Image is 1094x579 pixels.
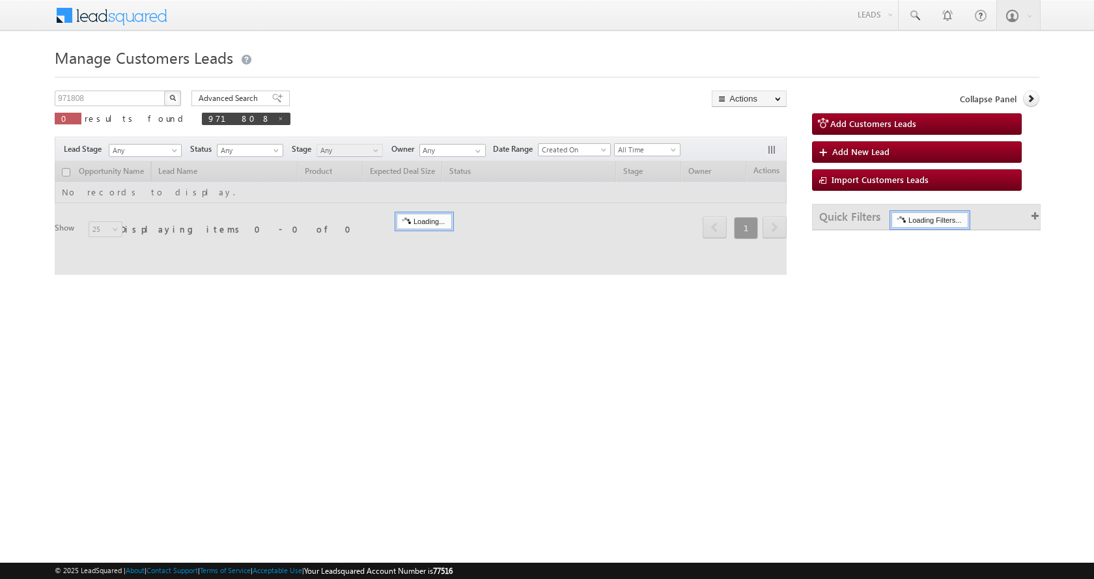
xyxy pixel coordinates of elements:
span: 77516 [433,566,453,576]
span: Stage [292,143,316,155]
a: Acceptable Use [253,566,302,574]
a: Any [109,144,182,157]
span: Import Customers Leads [832,174,929,185]
span: All Time [615,144,677,156]
a: Contact Support [147,566,198,574]
span: Status [190,143,217,155]
div: Loading... [397,214,452,229]
span: Created On [539,144,606,156]
span: Add Customers Leads [830,118,916,129]
span: Owner [391,143,419,155]
a: Terms of Service [200,566,251,574]
div: Loading Filters... [891,212,968,228]
span: 971808 [208,113,271,124]
span: © 2025 LeadSquared | | | | | [55,565,453,577]
a: About [126,566,145,574]
span: Advanced Search [199,92,262,104]
a: Any [316,144,383,157]
span: Add New Lead [832,146,890,157]
span: Collapse Panel [960,93,1017,105]
img: Search [169,94,176,101]
span: 0 [61,113,75,124]
span: Any [217,145,279,156]
span: Your Leadsquared Account Number is [304,566,453,576]
span: Manage Customers Leads [55,47,233,68]
span: Date Range [493,143,538,155]
a: All Time [614,143,680,156]
a: Any [217,144,283,157]
button: Actions [712,91,787,107]
span: Lead Stage [64,143,107,155]
input: Type to Search [419,144,486,157]
span: Any [109,145,177,156]
span: results found [85,113,188,124]
span: Any [317,145,379,156]
a: Created On [538,143,611,156]
a: Show All Items [468,145,484,158]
